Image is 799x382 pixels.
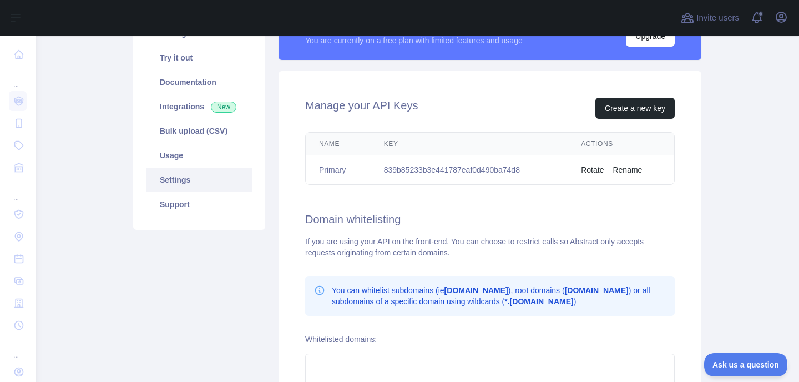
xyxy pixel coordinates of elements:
span: Invite users [696,12,739,24]
button: Rotate [581,164,604,175]
a: Bulk upload (CSV) [146,119,252,143]
span: New [211,102,236,113]
th: Key [371,133,568,155]
button: Invite users [679,9,741,27]
button: Upgrade [626,26,675,47]
div: You are currently on a free plan with limited features and usage [305,35,523,46]
div: ... [9,67,27,89]
p: You can whitelist subdomains (ie ), root domains ( ) or all subdomains of a specific domain using... [332,285,666,307]
td: Primary [306,155,371,185]
div: If you are using your API on the front-end. You can choose to restrict calls so Abstract only acc... [305,236,675,258]
b: *.[DOMAIN_NAME] [504,297,573,306]
div: ... [9,338,27,360]
a: Documentation [146,70,252,94]
h2: Domain whitelisting [305,212,675,227]
button: Rename [613,164,642,175]
div: ... [9,180,27,202]
a: Usage [146,143,252,168]
td: 839b85233b3e441787eaf0d490ba74d8 [371,155,568,185]
b: [DOMAIN_NAME] [565,286,629,295]
a: Integrations New [146,94,252,119]
button: Create a new key [595,98,675,119]
iframe: Toggle Customer Support [704,353,788,376]
a: Support [146,192,252,217]
label: Whitelisted domains: [305,335,377,344]
a: Try it out [146,46,252,70]
b: [DOMAIN_NAME] [444,286,508,295]
h2: Manage your API Keys [305,98,418,119]
a: Settings [146,168,252,192]
th: Name [306,133,371,155]
th: Actions [568,133,674,155]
